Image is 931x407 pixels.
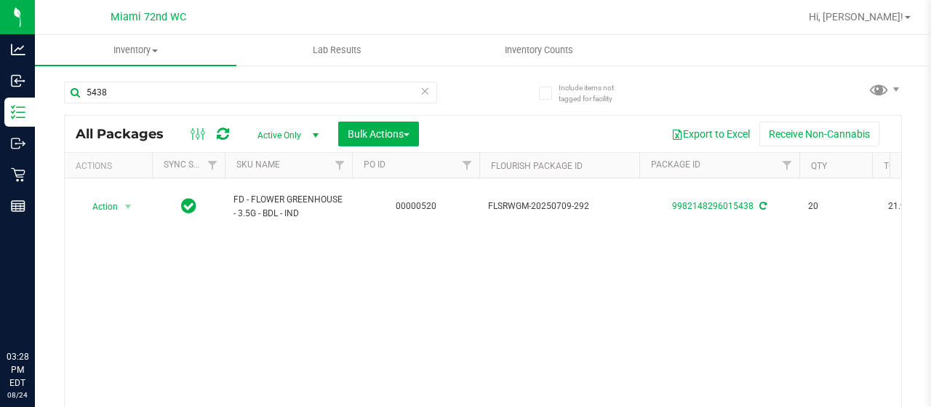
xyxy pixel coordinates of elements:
[236,35,438,66] a: Lab Results
[76,126,178,142] span: All Packages
[488,199,631,213] span: FLSRWGM-20250709-292
[420,82,430,100] span: Clear
[11,199,25,213] inline-svg: Reports
[35,35,236,66] a: Inventory
[293,44,381,57] span: Lab Results
[757,201,767,211] span: Sync from Compliance System
[76,161,146,171] div: Actions
[164,159,220,170] a: Sync Status
[11,136,25,151] inline-svg: Outbound
[15,291,58,334] iframe: Resource center
[338,122,419,146] button: Bulk Actions
[181,196,196,216] span: In Sync
[662,122,759,146] button: Export to Excel
[808,199,863,213] span: 20
[364,159,385,170] a: PO ID
[236,159,280,170] a: SKU Name
[672,201,754,211] a: 9982148296015438
[328,153,352,178] a: Filter
[491,161,583,171] a: Flourish Package ID
[7,390,28,400] p: 08/24
[233,193,343,221] span: FD - FLOWER GREENHOUSE - 3.5G - BDL - IND
[438,35,639,66] a: Inventory Counts
[396,201,436,211] a: 00000520
[455,153,479,178] a: Filter
[809,11,903,23] span: Hi, [PERSON_NAME]!
[348,128,409,140] span: Bulk Actions
[811,161,827,171] a: Qty
[881,196,928,217] span: 21.9000
[79,197,119,217] span: Action
[111,11,186,23] span: Miami 72nd WC
[11,74,25,88] inline-svg: Inbound
[651,159,700,170] a: Package ID
[11,167,25,182] inline-svg: Retail
[35,44,236,57] span: Inventory
[64,82,437,103] input: Search Package ID, Item Name, SKU, Lot or Part Number...
[559,82,631,104] span: Include items not tagged for facility
[485,44,593,57] span: Inventory Counts
[759,122,879,146] button: Receive Non-Cannabis
[11,42,25,57] inline-svg: Analytics
[11,105,25,119] inline-svg: Inventory
[119,197,137,217] span: select
[7,350,28,390] p: 03:28 PM EDT
[201,153,225,178] a: Filter
[775,153,799,178] a: Filter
